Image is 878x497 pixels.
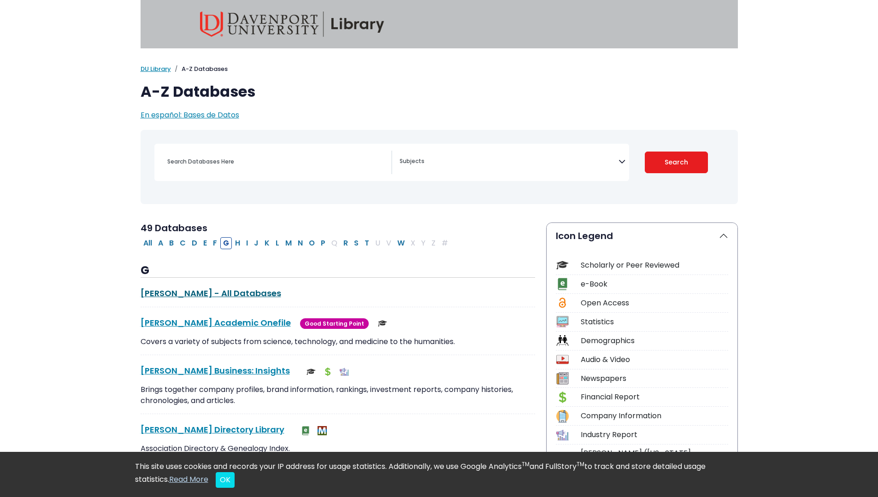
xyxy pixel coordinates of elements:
[251,237,261,249] button: Filter Results J
[556,353,569,366] img: Icon Audio & Video
[556,429,569,441] img: Icon Industry Report
[243,237,251,249] button: Filter Results I
[556,278,569,290] img: Icon e-Book
[232,237,243,249] button: Filter Results H
[141,130,738,204] nav: Search filters
[351,237,361,249] button: Filter Results S
[141,110,239,120] a: En español: Bases de Datos
[200,237,210,249] button: Filter Results E
[141,424,284,435] a: [PERSON_NAME] Directory Library
[141,83,738,100] h1: A-Z Databases
[141,443,535,454] p: Association Directory & Genealogy Index.
[300,318,369,329] span: Good Starting Point
[262,237,272,249] button: Filter Results K
[306,367,316,376] img: Scholarly or Peer Reviewed
[581,298,728,309] div: Open Access
[318,426,327,435] img: MeL (Michigan electronic Library)
[581,429,728,440] div: Industry Report
[556,391,569,403] img: Icon Financial Report
[395,237,407,249] button: Filter Results W
[141,64,171,73] a: DU Library
[155,237,166,249] button: Filter Results A
[306,237,318,249] button: Filter Results O
[177,237,189,249] button: Filter Results C
[283,237,295,249] button: Filter Results M
[216,472,235,488] button: Close
[556,410,569,422] img: Icon Company Information
[556,259,569,271] img: Icon Scholarly or Peer Reviewed
[581,260,728,271] div: Scholarly or Peer Reviewed
[362,237,372,249] button: Filter Results T
[141,365,290,376] a: [PERSON_NAME] Business: Insights
[318,237,328,249] button: Filter Results P
[581,335,728,346] div: Demographics
[273,237,282,249] button: Filter Results L
[577,460,584,468] sup: TM
[400,158,619,166] textarea: Search
[340,367,349,376] img: Industry Report
[581,392,728,403] div: Financial Report
[141,384,535,406] p: Brings together company profiles, brand information, rankings, investment reports, company histor...
[581,354,728,365] div: Audio & Video
[581,316,728,327] div: Statistics
[378,319,387,328] img: Scholarly or Peer Reviewed
[141,237,452,248] div: Alpha-list to filter by first letter of database name
[581,410,728,421] div: Company Information
[189,237,200,249] button: Filter Results D
[547,223,737,249] button: Icon Legend
[556,372,569,385] img: Icon Newspapers
[169,474,208,485] a: Read More
[135,461,743,488] div: This site uses cookies and records your IP address for usage statistics. Additionally, we use Goo...
[141,222,207,234] span: 49 Databases
[581,373,728,384] div: Newspapers
[556,316,569,328] img: Icon Statistics
[645,152,708,173] button: Submit for Search Results
[556,334,569,347] img: Icon Demographics
[166,237,177,249] button: Filter Results B
[323,367,332,376] img: Financial Report
[557,297,568,309] img: Icon Open Access
[581,279,728,290] div: e-Book
[141,64,738,74] nav: breadcrumb
[162,155,391,168] input: Search database by title or keyword
[220,237,232,249] button: Filter Results G
[295,237,306,249] button: Filter Results N
[141,264,535,278] h3: G
[141,336,535,347] p: Covers a variety of subjects from science, technology, and medicine to the humanities.
[581,448,728,470] div: [PERSON_NAME] ([US_STATE] electronic Library)
[200,12,384,37] img: Davenport University Library
[171,64,228,74] li: A-Z Databases
[210,237,220,249] button: Filter Results F
[141,237,155,249] button: All
[522,460,530,468] sup: TM
[341,237,351,249] button: Filter Results R
[301,426,310,435] img: e-Book
[141,317,291,328] a: [PERSON_NAME] Academic Onefile
[141,287,281,299] a: [PERSON_NAME] - All Databases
